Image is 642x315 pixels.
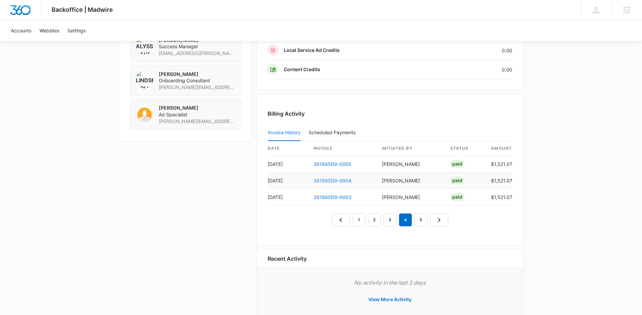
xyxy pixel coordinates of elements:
td: [PERSON_NAME] [376,156,445,172]
th: amount [485,141,512,156]
td: $1,521.07 [485,189,512,205]
th: status [445,141,485,156]
td: 0.00 [441,41,512,60]
nav: Pagination [332,213,448,226]
td: $1,521.07 [485,156,512,172]
button: Invoice History [268,125,301,141]
img: logo_orange.svg [11,11,16,16]
a: Next Page [430,213,448,226]
span: Ad Specialist [159,111,236,118]
span: Backoffice | Madwire [52,6,113,13]
td: [DATE] [268,156,308,172]
img: Lindsey Collett [136,71,153,88]
img: tab_keywords_by_traffic_grey.svg [67,39,72,45]
td: 0.00 [441,60,512,79]
img: Alyssa Bauer [136,37,153,54]
a: 391895D9-0003 [313,194,351,200]
div: Paid [450,160,464,168]
a: Websites [35,20,63,41]
a: Page 1 [353,213,365,226]
img: tab_domain_overview_orange.svg [18,39,24,45]
img: website_grey.svg [11,18,16,23]
td: [DATE] [268,189,308,205]
p: [PERSON_NAME] [159,71,236,78]
p: Local Service Ad Credits [284,47,340,54]
p: No activity in the last 3 days [268,279,512,287]
td: $1,521.07 [485,172,512,189]
div: Paid [450,176,464,184]
h3: Billing Activity [268,110,512,118]
a: Accounts [7,20,35,41]
a: Page 5 [415,213,427,226]
div: Paid [450,193,464,201]
span: [PERSON_NAME][EMAIL_ADDRESS][DOMAIN_NAME] [159,118,236,125]
img: kyl Davis [136,105,153,122]
p: Content Credits [284,66,320,73]
a: 391895D9-0004 [313,178,351,183]
td: [DATE] [268,172,308,189]
span: Onboarding Consultant [159,77,236,84]
td: [PERSON_NAME] [376,189,445,205]
em: 4 [399,213,412,226]
a: 391895D9-0005 [313,161,351,167]
a: Settings [63,20,90,41]
td: [PERSON_NAME] [376,172,445,189]
h6: Recent Activity [268,255,307,263]
span: Success Manager [159,43,236,50]
p: [PERSON_NAME] [159,105,236,111]
a: Page 2 [368,213,381,226]
th: Initiated By [376,141,445,156]
span: [EMAIL_ADDRESS][PERSON_NAME][DOMAIN_NAME] [159,50,236,57]
a: Page 3 [384,213,396,226]
button: View More Activity [362,291,418,308]
div: Scheduled Payments [309,130,358,135]
div: Domain Overview [26,40,60,44]
span: [PERSON_NAME][EMAIL_ADDRESS][PERSON_NAME][DOMAIN_NAME] [159,84,236,91]
a: Previous Page [332,213,350,226]
div: Domain: [DOMAIN_NAME] [18,18,74,23]
div: v 4.0.25 [19,11,33,16]
th: invoice [308,141,376,156]
th: date [268,141,308,156]
div: Keywords by Traffic [74,40,114,44]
